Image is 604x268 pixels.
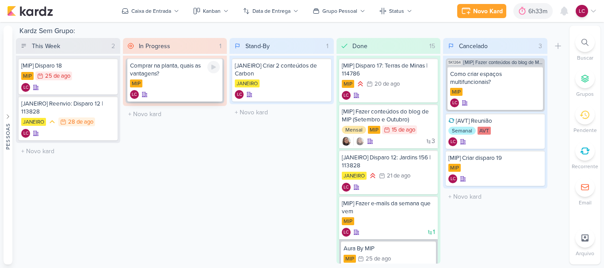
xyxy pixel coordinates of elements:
div: Colaboradores: Sharlene Khoury [353,137,364,146]
div: Aura By MIP [344,245,434,253]
div: MIP [342,80,354,88]
div: Criador(a): Sharlene Khoury [342,137,351,146]
div: Kardz Sem Grupo: [16,26,566,38]
div: 3 [535,42,546,51]
div: Laís Costa [130,90,139,99]
div: Prioridade Alta [368,171,377,180]
div: Prioridade Alta [356,79,365,88]
div: Criador(a): Laís Costa [21,83,30,92]
div: Ligar relógio [207,61,220,73]
div: Laís Costa [342,183,351,192]
div: Mensal [342,126,366,134]
div: JANEIRO [235,79,260,87]
div: 20 de ago [375,81,400,87]
div: [MIP] Criar disparo 19 [448,154,542,162]
input: + Novo kard [125,108,226,121]
div: Semanal [448,127,476,135]
p: Email [579,199,592,207]
p: Buscar [577,54,593,62]
div: [JANEIRO] Disparo 12: Jardins 156 | 113828 [342,154,436,170]
div: 28 de ago [68,119,93,125]
div: MIP [130,79,142,87]
div: 1 [216,42,225,51]
div: 25 de ago [366,256,391,262]
div: Laís Costa [448,174,457,183]
div: Laís Costa [342,91,351,100]
div: 2 [108,42,119,51]
div: Criador(a): Laís Costa [235,90,244,99]
div: [MIP] Disparo 18 [21,62,115,70]
div: 1 [323,42,332,51]
div: [MIP] Fazer e-mails da semana que vem [342,200,436,215]
div: MIP [448,164,461,172]
div: Criador(a): Laís Costa [342,183,351,192]
div: Laís Costa [448,137,457,146]
span: 3 [432,138,435,144]
div: MIP [342,217,354,225]
div: Laís Costa [21,83,30,92]
div: AVT [478,127,491,135]
div: [MIP] Disparo 17: Terras de Minas | 114786 [342,62,436,78]
button: Novo Kard [457,4,506,18]
button: Pessoas [4,26,12,264]
p: LC [237,93,242,97]
img: Sharlene Khoury [356,137,364,146]
div: Laís Costa [235,90,244,99]
div: Criador(a): Laís Costa [448,137,457,146]
div: Criador(a): Laís Costa [342,91,351,100]
div: 15 de ago [392,127,415,133]
p: LC [344,185,348,190]
div: Pessoas [4,123,12,149]
div: 21 de ago [387,173,410,179]
p: LC [344,230,348,235]
div: Criador(a): Laís Costa [448,174,457,183]
p: LC [452,101,457,106]
div: Como criar espaços multifuncionais? [450,70,540,86]
div: Laís Costa [21,129,30,138]
p: Recorrente [572,162,598,170]
input: + Novo kard [231,106,332,119]
li: Ctrl + F [570,33,600,62]
p: Arquivo [576,249,594,257]
div: [MIP] Fazer conteúdos do blog de MIP (Setembro e Outubro) [342,108,436,124]
div: [AVT] Reunião [448,117,542,125]
div: MIP [344,255,356,263]
div: 6h33m [528,7,550,16]
div: Laís Costa [450,98,459,107]
div: MIP [21,72,34,80]
div: [JANEIRO] Criar 2 conteúdos de Carbon [235,62,329,78]
div: Criador(a): Laís Costa [130,90,139,99]
p: LC [451,177,455,181]
div: [JANEIRO] Reenvio: Disparo 12 | 113828 [21,100,115,116]
div: MIP [450,88,463,96]
div: Prioridade Média [48,117,57,126]
input: + Novo kard [445,190,546,203]
p: LC [579,7,585,15]
div: JANEIRO [342,172,367,180]
div: 25 de ago [45,73,70,79]
p: Grupos [576,90,594,98]
img: kardz.app [7,6,53,16]
div: MIP [368,126,380,134]
p: Pendente [573,126,597,134]
p: LC [23,132,28,136]
p: LC [132,93,137,97]
p: LC [344,94,348,98]
input: + Novo kard [18,145,119,158]
div: Criador(a): Laís Costa [450,98,459,107]
div: Criador(a): Laís Costa [21,129,30,138]
p: LC [23,86,28,90]
div: Criador(a): Laís Costa [342,228,351,237]
div: 15 [426,42,439,51]
div: JANEIRO [21,118,46,126]
div: Laís Costa [342,228,351,237]
img: Sharlene Khoury [342,137,351,146]
span: SK1264 [447,60,462,65]
div: Novo Kard [473,7,503,16]
p: LC [451,140,455,144]
div: Laís Costa [576,5,588,17]
span: [MIP] Fazer conteúdos do blog de MIP (Setembro e Outubro) [463,60,543,65]
span: 1 [433,229,435,235]
div: Comprar na planta, quais as vantagens? [130,62,220,78]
